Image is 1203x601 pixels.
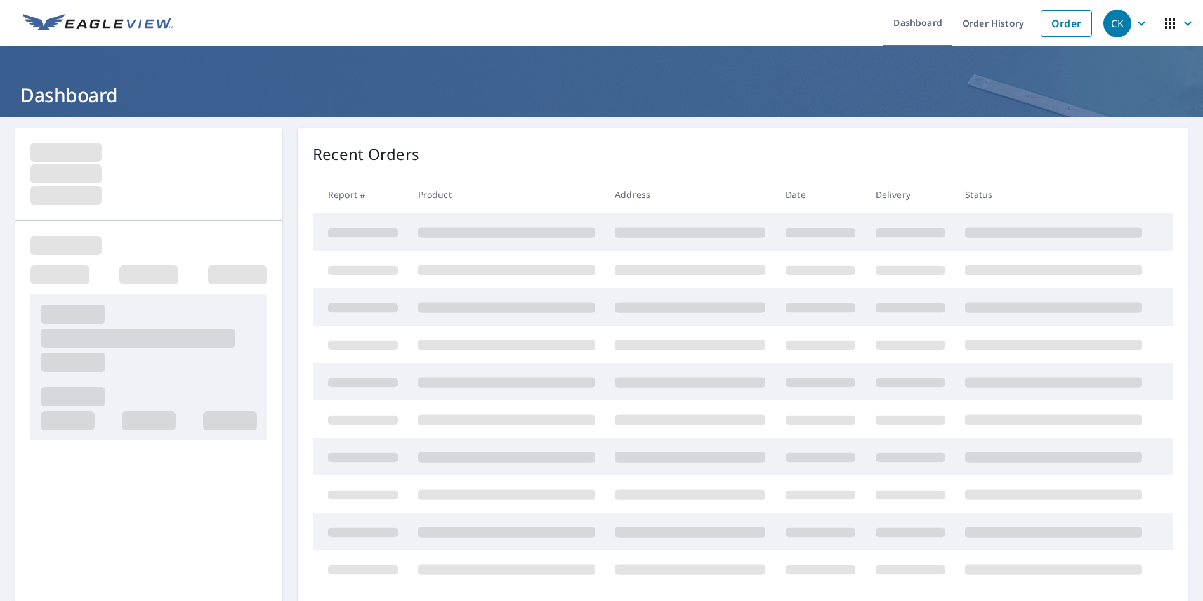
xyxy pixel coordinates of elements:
th: Report # [313,176,408,213]
div: CK [1103,10,1131,37]
a: Order [1041,10,1092,37]
p: Recent Orders [313,143,419,166]
th: Product [408,176,605,213]
th: Address [605,176,775,213]
th: Delivery [865,176,956,213]
img: EV Logo [23,14,173,33]
h1: Dashboard [15,82,1188,108]
th: Status [955,176,1152,213]
th: Date [775,176,865,213]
